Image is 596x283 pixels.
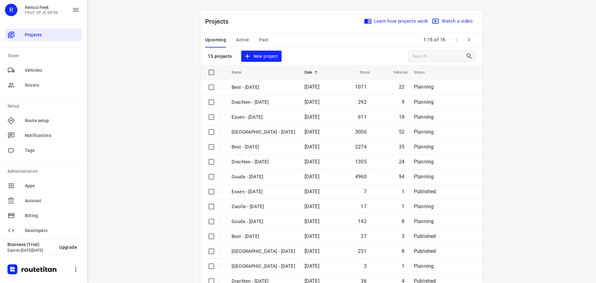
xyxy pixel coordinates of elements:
span: 37 [361,233,366,239]
span: New project [245,52,278,60]
span: 1 [402,263,404,269]
span: [DATE] [305,84,319,90]
span: 94 [399,174,404,180]
p: Setup [7,103,82,109]
span: 22 [399,84,404,90]
p: Best - Monday [232,144,295,151]
p: Antwerpen - Thursday [232,263,295,270]
div: Notifications [5,129,82,142]
div: Vehicles [5,64,82,76]
div: Account [5,194,82,207]
span: Drivers [25,82,79,89]
p: Essen - Friday [232,188,295,195]
span: Active [236,36,249,44]
span: [DATE] [305,159,319,165]
span: 3000 [355,129,367,135]
span: Stops [352,69,370,76]
p: 15 projects [208,53,232,59]
span: [DATE] [305,174,319,180]
span: Developers [25,227,79,234]
span: 292 [358,99,367,105]
p: Administration [7,168,82,175]
span: Planning [414,159,434,165]
span: [DATE] [305,263,319,269]
button: New project [241,51,282,62]
span: Projects [25,32,79,38]
span: Planning [414,203,434,209]
span: 1071 [355,84,367,90]
span: Planning [414,99,434,105]
span: [DATE] [305,129,319,135]
p: Best - Friday [232,233,295,240]
button: Upgrade [54,242,82,253]
span: Planning [414,144,434,150]
span: 52 [399,129,404,135]
div: R [5,4,17,16]
span: 24 [399,159,404,165]
span: Notifications [25,132,79,139]
span: [DATE] [305,203,319,209]
span: Previous Page [450,34,463,46]
div: Tags [5,144,82,157]
p: Team [7,52,82,59]
span: Planning [414,129,434,135]
div: Search [466,52,475,60]
span: 3 [402,233,404,239]
span: 7 [364,189,367,194]
span: 8 [402,218,404,224]
span: Published [414,233,436,239]
span: 1 [402,189,404,194]
span: Planning [414,114,434,120]
p: Gouda - Friday [232,218,295,225]
span: Route setup [25,117,79,124]
span: 17 [361,203,366,209]
span: [DATE] [305,189,319,194]
input: Search projects [412,52,466,61]
p: Remco Peek [25,5,58,10]
span: Next Page [463,34,475,46]
span: Status [414,69,433,76]
span: 1305 [355,159,367,165]
p: Drachten - Monday [232,158,295,166]
span: 3 [364,263,367,269]
span: 611 [358,114,367,120]
div: Drivers [5,79,82,91]
span: [DATE] [305,144,319,150]
p: Gouda - Monday [232,173,295,180]
p: Zwolle - Friday [232,203,295,210]
span: [DATE] [305,248,319,254]
span: Tags [25,147,79,154]
span: 4960 [355,174,367,180]
span: 1-15 of 16 [421,33,448,47]
div: Route setup [5,114,82,127]
div: Developers [5,224,82,237]
span: Vehicles [385,69,408,76]
span: Planning [414,263,434,269]
span: [DATE] [305,218,319,224]
p: Zwolle - Thursday [232,248,295,255]
p: Business (Trial) [7,242,54,247]
p: Best - Wednesday [232,84,295,91]
span: Billing [25,212,79,219]
span: Date [305,69,320,76]
p: Expires [DATE][DATE] [7,248,54,253]
span: Planning [414,218,434,224]
span: Past [259,36,269,44]
p: FRUIT OP JE WERK [25,11,58,15]
p: Projects [205,17,234,26]
div: Projects [5,29,82,41]
div: Apps [5,180,82,192]
span: 9 [402,99,404,105]
span: Published [414,248,436,254]
span: Planning [414,174,434,180]
span: Planning [414,84,434,90]
p: Drachten - Tuesday [232,99,295,106]
span: 35 [399,144,404,150]
span: Apps [25,183,79,189]
p: [GEOGRAPHIC_DATA] - [DATE] [232,129,295,136]
span: [DATE] [305,99,319,105]
span: 142 [358,218,367,224]
span: [DATE] [305,114,319,120]
span: Account [25,198,79,204]
span: 1 [402,203,404,209]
